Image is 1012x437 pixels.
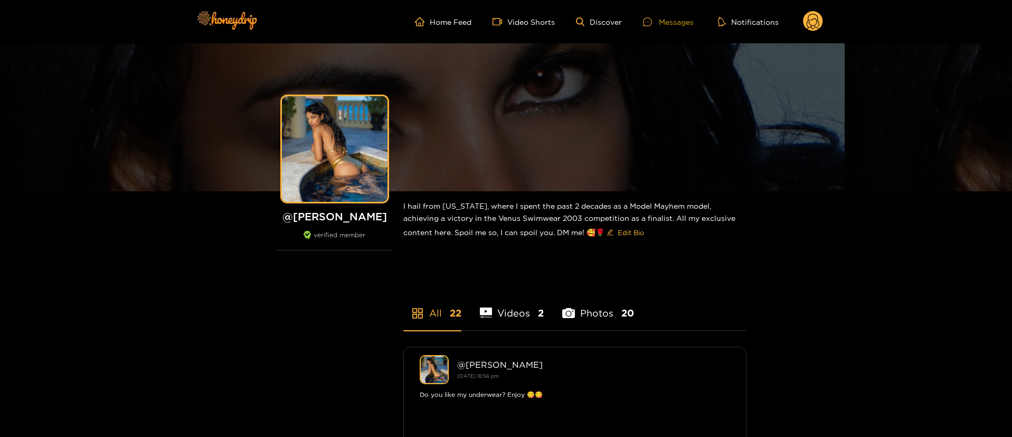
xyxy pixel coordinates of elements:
[457,373,499,379] small: [DATE] 18:56 pm
[618,227,644,238] span: Edit Bio
[415,17,430,26] span: home
[493,17,507,26] span: video-camera
[715,16,782,27] button: Notifications
[420,355,449,384] img: alana
[480,283,544,330] li: Videos
[420,389,730,400] div: Do you like my underwear? Enjoy 😋😋
[277,231,393,250] div: verified member
[457,360,730,369] div: @ [PERSON_NAME]
[643,16,694,28] div: Messages
[604,224,646,241] button: editEdit Bio
[277,210,393,223] h1: @ [PERSON_NAME]
[411,307,424,320] span: appstore
[415,17,471,26] a: Home Feed
[621,306,634,320] span: 20
[403,283,461,330] li: All
[576,17,622,26] a: Discover
[493,17,555,26] a: Video Shorts
[450,306,461,320] span: 22
[562,283,634,330] li: Photos
[403,191,746,249] div: I hail from [US_STATE], where I spent the past 2 decades as a Model Mayhem model, achieving a vic...
[538,306,544,320] span: 2
[607,229,613,237] span: edit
